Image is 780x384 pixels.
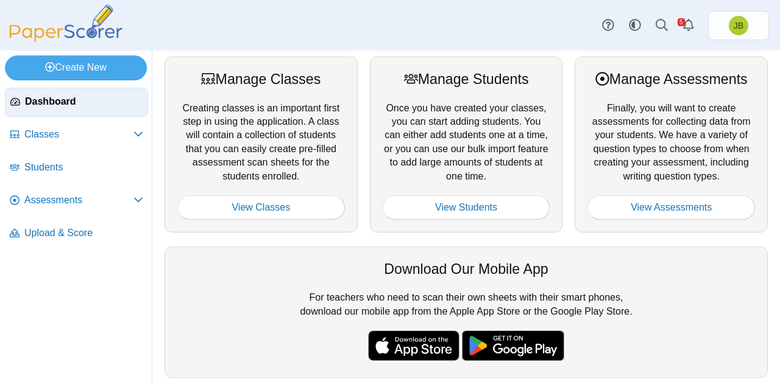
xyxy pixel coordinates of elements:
div: Download Our Mobile App [177,259,755,279]
a: Upload & Score [5,219,148,248]
div: Manage Classes [177,69,345,89]
a: Dashboard [5,88,148,117]
span: Dashboard [25,95,143,108]
span: Students [24,161,143,174]
span: Upload & Score [24,226,143,240]
div: Once you have created your classes, you can start adding students. You can either add students on... [370,57,563,232]
a: Assessments [5,186,148,215]
div: Creating classes is an important first step in using the application. A class will contain a coll... [165,57,358,232]
img: google-play-badge.png [462,330,564,361]
a: Classes [5,120,148,150]
a: Alerts [675,12,702,39]
img: apple-store-badge.svg [368,330,459,361]
img: PaperScorer [5,5,127,42]
span: Joel Boyd [734,21,743,30]
div: Finally, you will want to create assessments for collecting data from your students. We have a va... [575,57,768,232]
a: View Assessments [587,195,755,220]
span: Assessments [24,194,133,207]
a: View Classes [177,195,345,220]
a: View Students [383,195,550,220]
div: Manage Students [383,69,550,89]
a: PaperScorer [5,33,127,44]
a: Create New [5,55,147,80]
div: Manage Assessments [587,69,755,89]
span: Joel Boyd [729,16,748,35]
a: Students [5,153,148,183]
span: Classes [24,128,133,141]
a: Joel Boyd [708,11,769,40]
div: For teachers who need to scan their own sheets with their smart phones, download our mobile app f... [165,246,768,378]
